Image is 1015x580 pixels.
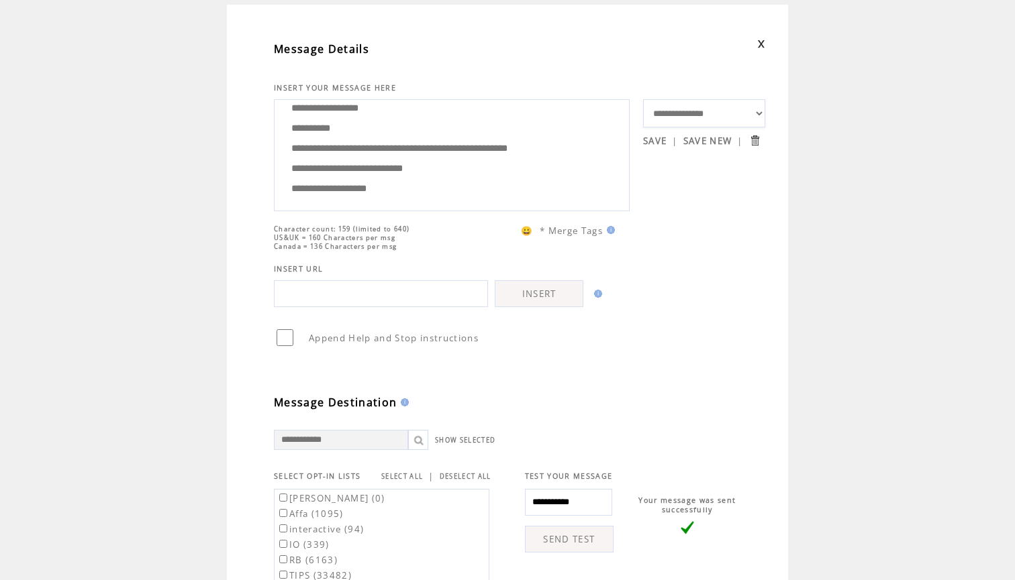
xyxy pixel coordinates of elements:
[525,526,614,553] a: SEND TEST
[381,472,423,481] a: SELECT ALL
[683,135,732,147] a: SAVE NEW
[277,492,385,504] label: [PERSON_NAME] (0)
[397,398,409,406] img: help.gif
[274,395,397,410] span: Message Destination
[274,264,323,274] span: INSERT URL
[277,508,344,520] label: Affa (1095)
[274,233,395,242] span: US&UK = 160 Characters per msg
[279,509,287,517] input: Affa (1095)
[274,242,397,251] span: Canada = 136 Characters per msg
[279,555,287,563] input: RB (6163)
[274,471,360,481] span: SELECT OPT-IN LISTS
[279,524,287,532] input: interactive (94)
[525,471,613,481] span: TEST YOUR MESSAGE
[521,225,533,237] span: 😀
[540,225,603,237] span: * Merge Tags
[277,538,330,550] label: IO (339)
[440,472,491,481] a: DESELECT ALL
[274,83,396,93] span: INSERT YOUR MESSAGE HERE
[428,470,434,482] span: |
[279,571,287,579] input: TIPS (33482)
[737,135,742,147] span: |
[309,332,479,344] span: Append Help and Stop instructions
[643,135,667,147] a: SAVE
[279,540,287,548] input: IO (339)
[279,494,287,502] input: [PERSON_NAME] (0)
[681,521,694,534] img: vLarge.png
[638,496,736,514] span: Your message was sent successfully
[672,135,677,147] span: |
[748,134,761,147] input: Submit
[435,436,495,445] a: SHOW SELECTED
[495,280,583,307] a: INSERT
[277,554,338,566] label: RB (6163)
[590,290,602,298] img: help.gif
[277,523,364,535] label: interactive (94)
[274,225,409,233] span: Character count: 159 (limited to 640)
[603,226,615,234] img: help.gif
[274,42,369,56] span: Message Details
